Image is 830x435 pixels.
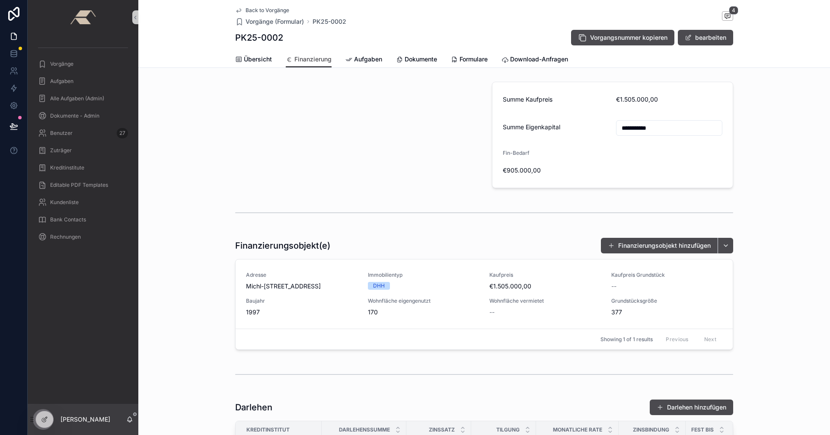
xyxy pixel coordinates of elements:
span: Adresse [246,272,358,278]
span: Vorgänge (Formular) [246,17,304,26]
span: Summe Kaufpreis [503,95,609,104]
p: [PERSON_NAME] [61,415,110,424]
span: 1997 [246,308,358,317]
span: Aufgaben [354,55,382,64]
span: Back to Vorgänge [246,7,289,14]
span: Übersicht [244,55,272,64]
span: Darlehenssumme [339,426,390,433]
div: 27 [117,128,128,138]
span: Summe Eigenkapital [503,123,609,131]
span: Formulare [460,55,488,64]
span: -- [611,282,616,291]
span: Kundenliste [50,199,79,206]
span: fest bis [691,426,714,433]
span: €905.000,00 [503,166,552,175]
button: Vorgangsnummer kopieren [571,30,674,45]
a: Download-Anfragen [501,51,568,69]
a: AdresseMichl-[STREET_ADDRESS]ImmobilientypDHHKaufpreis€1.505.000,00Kaufpreis Grundstück--Baujahr1... [236,259,733,329]
a: Bank Contacts [33,212,133,227]
span: Kaufpreis [489,272,601,278]
span: Kreditinstitute [50,164,84,171]
span: Download-Anfragen [510,55,568,64]
span: Vorgangsnummer kopieren [590,33,667,42]
span: Michl-[STREET_ADDRESS] [246,282,321,291]
a: Vorgänge [33,56,133,72]
span: Alle Aufgaben (Admin) [50,95,104,102]
a: Dokumente [396,51,437,69]
span: Dokumente [405,55,437,64]
a: Zuträger [33,143,133,158]
span: Grundstücksgröße [611,297,723,304]
div: scrollable content [28,35,138,256]
a: Übersicht [235,51,272,69]
span: 170 [368,308,479,317]
span: Baujahr [246,297,358,304]
span: Rechnungen [50,233,81,240]
span: €1.505.000,00 [616,95,722,104]
span: Finanzierung [294,55,332,64]
h1: PK25-0002 [235,32,283,44]
button: 4 [722,11,733,22]
span: Zinssatz [429,426,455,433]
span: 377 [611,308,723,317]
a: Kreditinstitute [33,160,133,176]
span: Wohnfläche vermietet [489,297,601,304]
span: Tilgung [496,426,520,433]
span: Showing 1 of 1 results [600,336,653,343]
a: Vorgänge (Formular) [235,17,304,26]
span: Vorgänge [50,61,73,67]
h1: Finanzierungsobjekt(e) [235,240,330,252]
span: Kreditinstitut [246,426,290,433]
img: App logo [70,10,96,24]
button: Finanzierungsobjekt hinzufügen [601,238,718,253]
a: PK25-0002 [313,17,346,26]
div: DHH [373,282,385,290]
a: Aufgaben [345,51,382,69]
span: -- [489,308,495,317]
span: Zuträger [50,147,72,154]
a: Formulare [451,51,488,69]
span: Benutzer [50,130,73,137]
span: Aufgaben [50,78,73,85]
a: Alle Aufgaben (Admin) [33,91,133,106]
span: Dokumente - Admin [50,112,99,119]
a: Finanzierung [286,51,332,68]
a: Benutzer27 [33,125,133,141]
h1: Darlehen [235,401,272,413]
a: Dokumente - Admin [33,108,133,124]
span: Wohnfläche eigengenutzt [368,297,479,304]
span: Kaufpreis Grundstück [611,272,723,278]
span: 4 [729,6,738,15]
span: Fin-Bedarf [503,150,530,156]
span: Zinsbindung [633,426,669,433]
span: Monatliche Rate [553,426,602,433]
button: Darlehen hinzufügen [650,400,733,415]
span: Bank Contacts [50,216,86,223]
span: Immobilientyp [368,272,479,278]
a: Editable PDF Templates [33,177,133,193]
span: Editable PDF Templates [50,182,108,189]
button: bearbeiten [678,30,733,45]
a: Aufgaben [33,74,133,89]
a: Rechnungen [33,229,133,245]
a: Kundenliste [33,195,133,210]
span: €1.505.000,00 [489,282,601,291]
a: Back to Vorgänge [235,7,289,14]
